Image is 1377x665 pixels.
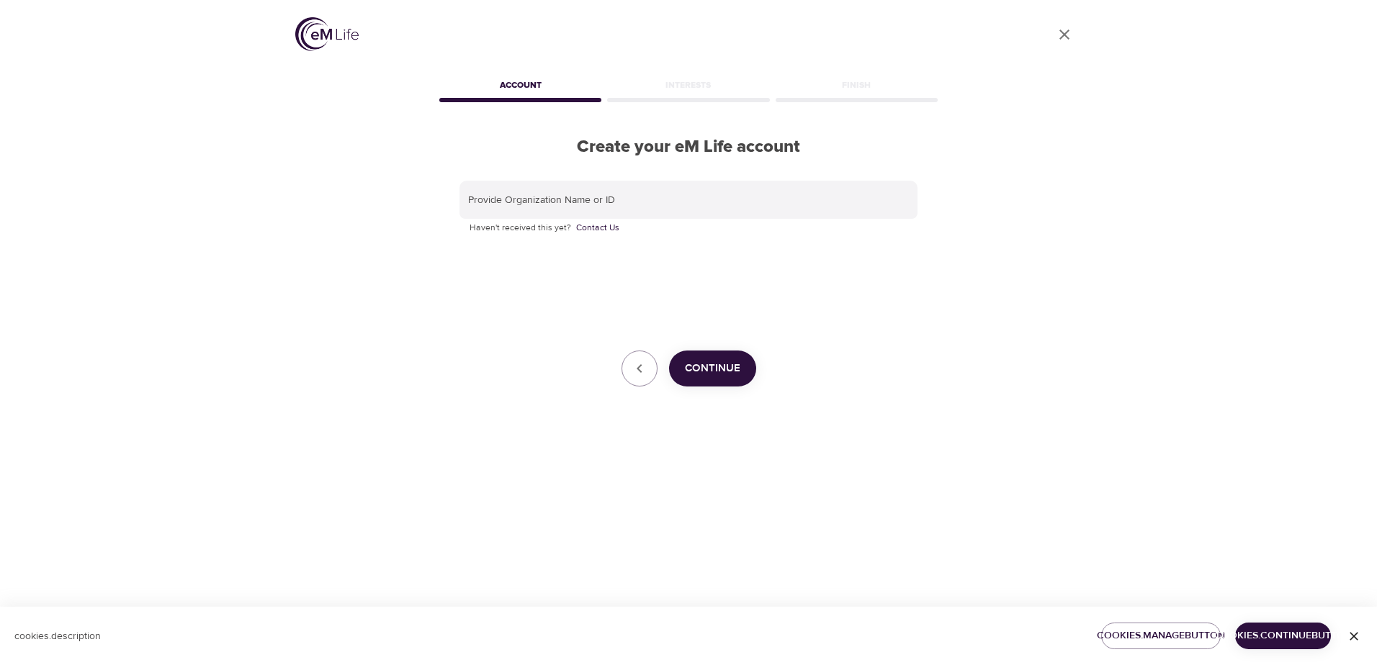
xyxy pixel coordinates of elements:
[1235,623,1331,649] button: cookies.continueButton
[1101,623,1220,649] button: cookies.manageButton
[470,221,907,235] p: Haven't received this yet?
[669,350,756,386] button: Continue
[1113,627,1208,645] span: cookies.manageButton
[685,359,740,378] span: Continue
[1247,627,1319,645] span: cookies.continueButton
[576,221,619,235] a: Contact Us
[1047,17,1082,52] a: close
[436,137,941,158] h2: Create your eM Life account
[295,17,359,51] img: logo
